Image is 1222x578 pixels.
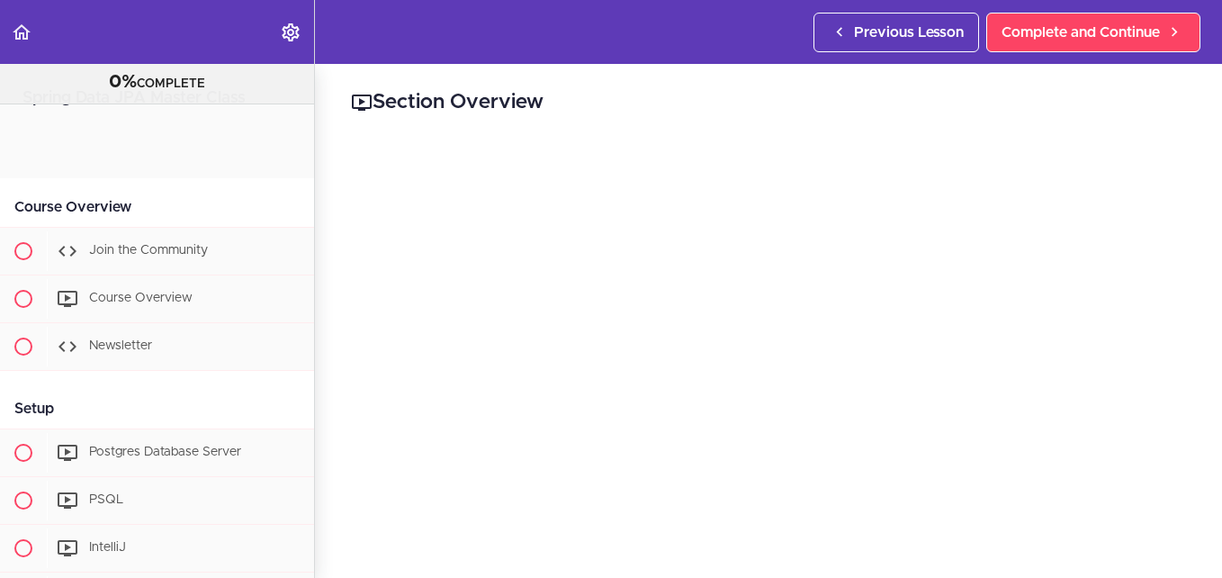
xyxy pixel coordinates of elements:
span: Newsletter [89,339,152,352]
a: Previous Lesson [813,13,979,52]
svg: Settings Menu [280,22,301,43]
div: COMPLETE [22,71,292,95]
span: IntelliJ [89,541,126,554]
span: Previous Lesson [854,22,964,43]
span: Join the Community [89,244,208,257]
span: Complete and Continue [1002,22,1160,43]
span: Course Overview [89,292,193,304]
span: 0% [109,73,137,91]
h2: Section Overview [351,87,1186,118]
svg: Back to course curriculum [11,22,32,43]
span: Postgres Database Server [89,446,241,458]
a: Complete and Continue [986,13,1200,52]
span: PSQL [89,493,123,506]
